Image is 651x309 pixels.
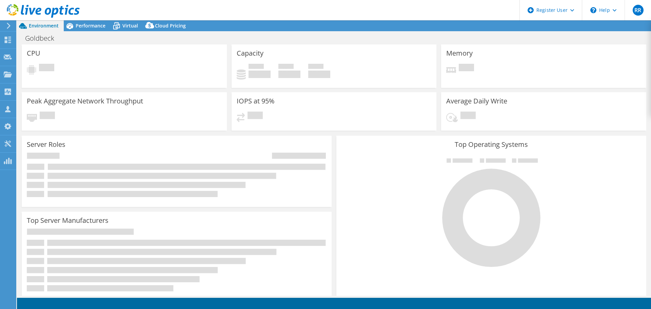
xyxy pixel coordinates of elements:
[308,64,323,71] span: Total
[122,22,138,29] span: Virtual
[237,50,263,57] h3: Capacity
[27,97,143,105] h3: Peak Aggregate Network Throughput
[459,64,474,73] span: Pending
[27,50,40,57] h3: CPU
[22,35,65,42] h1: Goldbeck
[76,22,105,29] span: Performance
[237,97,275,105] h3: IOPS at 95%
[341,141,641,148] h3: Top Operating Systems
[27,141,65,148] h3: Server Roles
[27,217,108,224] h3: Top Server Manufacturers
[29,22,59,29] span: Environment
[308,71,330,78] h4: 0 GiB
[248,112,263,121] span: Pending
[446,50,473,57] h3: Memory
[460,112,476,121] span: Pending
[40,112,55,121] span: Pending
[155,22,186,29] span: Cloud Pricing
[446,97,507,105] h3: Average Daily Write
[39,64,54,73] span: Pending
[278,64,294,71] span: Free
[278,71,300,78] h4: 0 GiB
[249,71,271,78] h4: 0 GiB
[590,7,596,13] svg: \n
[249,64,264,71] span: Used
[633,5,644,16] span: RR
